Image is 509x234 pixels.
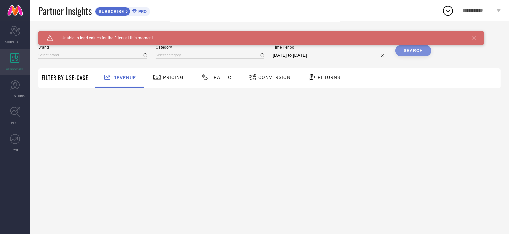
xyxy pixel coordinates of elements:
[6,66,24,71] span: WORKSPACE
[42,74,88,82] span: Filter By Use-Case
[163,75,184,80] span: Pricing
[38,31,85,37] span: SYSTEM WORKSPACE
[95,5,150,16] a: SUBSCRIBEPRO
[137,9,147,14] span: PRO
[258,75,291,80] span: Conversion
[442,5,454,17] div: Open download list
[95,9,126,14] span: SUBSCRIBE
[211,75,231,80] span: Traffic
[273,51,387,59] input: Select time period
[53,36,154,40] span: Unable to load values for the filters at this moment.
[318,75,340,80] span: Returns
[5,93,25,98] span: SUGGESTIONS
[273,45,387,50] span: Time Period
[156,45,265,50] span: Category
[38,52,147,59] input: Select brand
[12,147,18,152] span: FWD
[9,120,21,125] span: TRENDS
[38,4,92,18] span: Partner Insights
[156,52,265,59] input: Select category
[113,75,136,80] span: Revenue
[5,39,25,44] span: SCORECARDS
[38,45,147,50] span: Brand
